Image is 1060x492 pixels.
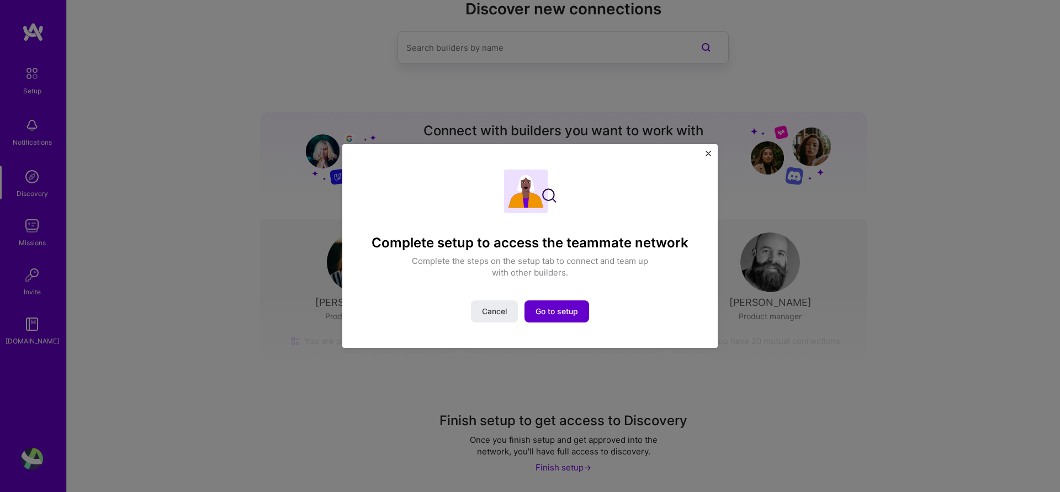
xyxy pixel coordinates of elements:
[504,170,556,213] img: Complete setup illustration
[482,306,507,317] span: Cancel
[471,300,518,322] button: Cancel
[524,300,589,322] button: Go to setup
[536,306,578,317] span: Go to setup
[372,235,688,251] h4: Complete setup to access the teammate network
[406,255,654,278] p: Complete the steps on the setup tab to connect and team up with other builders.
[706,151,711,162] button: Close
